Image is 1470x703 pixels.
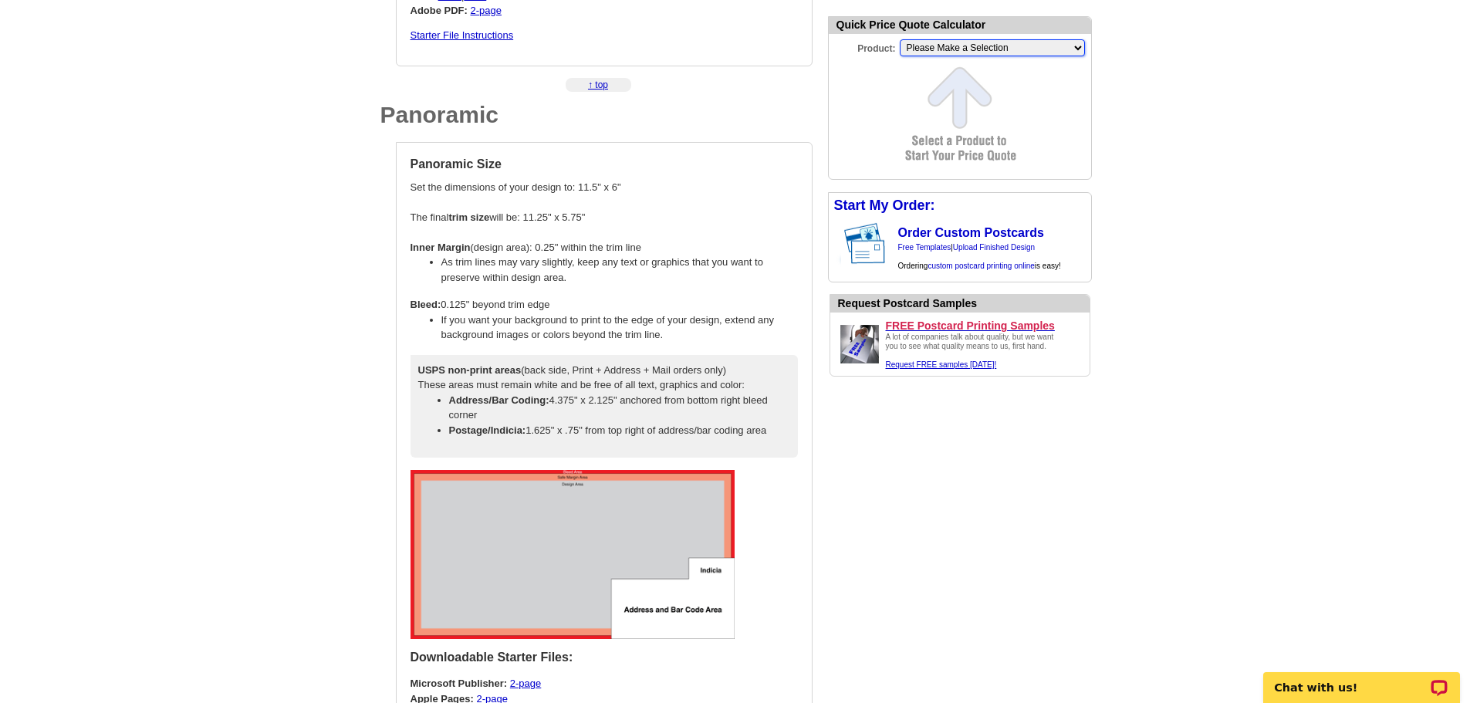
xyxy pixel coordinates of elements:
strong: Postage/Indicia: [449,424,526,436]
img: post card showing stamp and address area [841,218,896,269]
img: panoramic postcard starter files [411,470,735,639]
li: As trim lines may vary slightly, keep any text or graphics that you want to preserve within desig... [441,255,798,285]
strong: Microsoft Publisher: [411,678,508,689]
a: Free Templates [898,243,951,252]
a: FREE Postcard Printing Samples [886,319,1083,333]
h4: Panoramic Size [411,157,798,171]
a: ↑ top [588,79,608,90]
a: Order Custom Postcards [898,226,1044,239]
li: If you want your background to print to the edge of your design, extend any background images or ... [441,313,798,343]
strong: Adobe PDF: [411,5,468,16]
a: Starter File Instructions [411,29,514,41]
a: custom postcard printing online [928,262,1034,270]
strong: USPS non-print areas [418,364,522,376]
strong: Inner Margin [411,242,471,253]
strong: Address/Bar Coding: [449,394,549,406]
a: 2-page [471,5,502,16]
strong: Bleed: [411,299,441,310]
strong: Downloadable Starter Files: [411,651,573,664]
label: Product: [829,38,898,56]
div: (back side, Print + Address + Mail orders only) These areas must remain white and be free of all ... [411,355,798,458]
div: Start My Order: [829,193,1091,218]
div: Quick Price Quote Calculator [829,17,1091,34]
iframe: LiveChat chat widget [1253,654,1470,703]
span: | Ordering is easy! [898,243,1061,270]
td: Set the dimensions of your design to: 11.5" x 6" The final will be: 11.25" x 5.75" (design area):... [410,156,799,458]
img: Upload a design ready to be printed [836,321,883,367]
div: A lot of companies talk about quality, but we want you to see what quality means to us, first hand. [886,333,1063,370]
a: 2-page [510,678,541,689]
a: Upload Finished Design [953,243,1035,252]
li: 4.375" x 2.125" anchored from bottom right bleed corner [449,393,790,423]
li: 1.625" x .75" from top right of address/bar coding area [449,423,790,438]
a: Request FREE samples [DATE]! [886,360,997,369]
h1: Panoramic [380,103,813,127]
div: Request Postcard Samples [838,296,1090,312]
strong: trim size [448,211,489,223]
img: background image for postcard [829,218,841,269]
